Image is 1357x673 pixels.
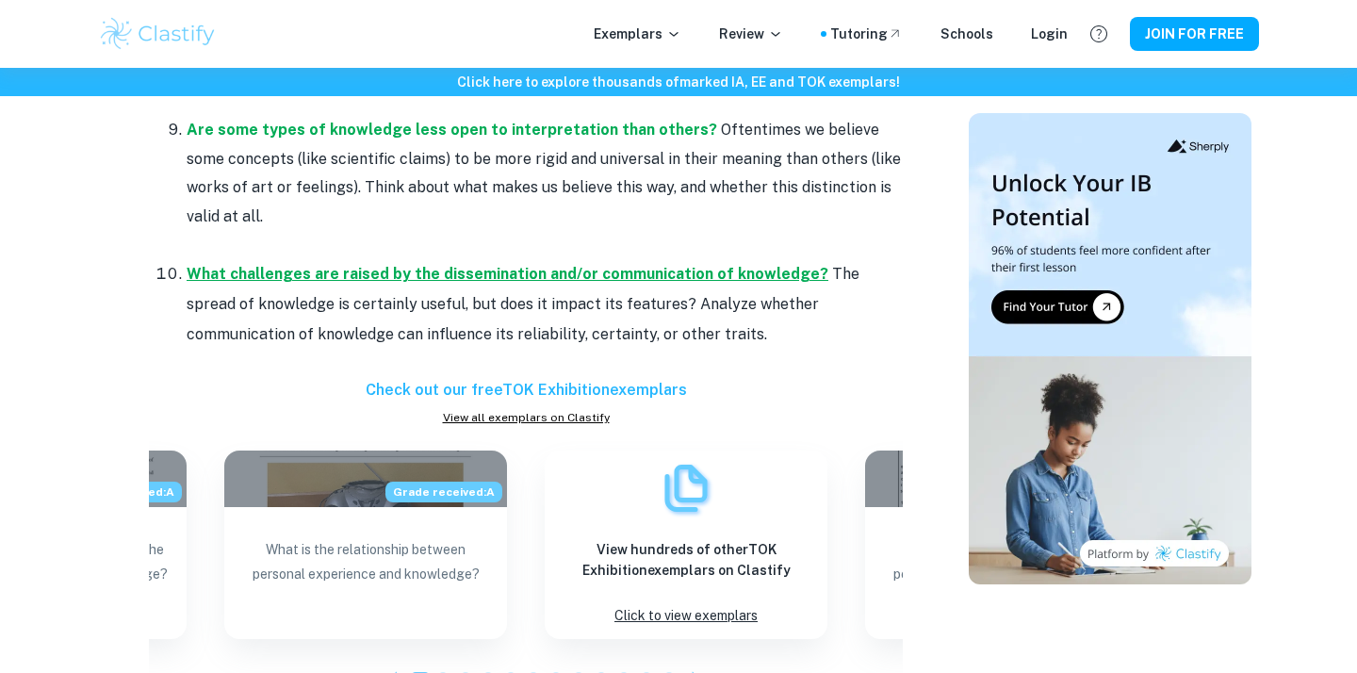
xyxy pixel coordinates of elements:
a: Are some types of knowledge less open to interpretation than others? [187,121,717,139]
a: Blog exemplar: What is the relationship between personaWhat is the relationship between personal ... [865,451,1148,639]
a: View all exemplars on Clastify [149,409,903,426]
h6: Click here to explore thousands of marked IA, EE and TOK exemplars ! [4,72,1353,92]
button: Help and Feedback [1083,18,1115,50]
h6: Check out our free TOK Exhibition exemplars [149,379,903,402]
button: JOIN FOR FREE [1130,17,1259,51]
p: Review [719,24,783,44]
a: Tutoring [830,24,903,44]
h6: View hundreds of other TOK Exhibition exemplars on Clastify [560,539,812,581]
a: ExemplarsView hundreds of otherTOK Exhibitionexemplars on ClastifyClick to view exemplars [545,451,827,639]
p: Click to view exemplars [614,603,758,629]
img: Exemplars [658,460,714,517]
img: Clastify logo [98,15,218,53]
img: Thumbnail [969,113,1251,584]
a: Blog exemplar: What is the relationship between personaGrade received:AWhat is the relationship b... [224,451,507,639]
p: What is the relationship between personal experience and knowledge? (Knowledge and Knower) [880,537,1133,620]
p: Exemplars [594,24,681,44]
span: Grade received: A [385,482,502,502]
a: What challenges are raised by the dissemination and/or communication of knowledge? [187,265,828,283]
a: Schools [940,24,993,44]
p: Oftentimes we believe some concepts (like scientific claims) to be more rigid and universal in th... [187,116,903,231]
p: What is the relationship between personal experience and knowledge? [239,537,492,620]
a: Login [1031,24,1068,44]
li: The spread of knowledge is certainly useful, but does it impact its features? Analyze whether com... [187,259,903,350]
